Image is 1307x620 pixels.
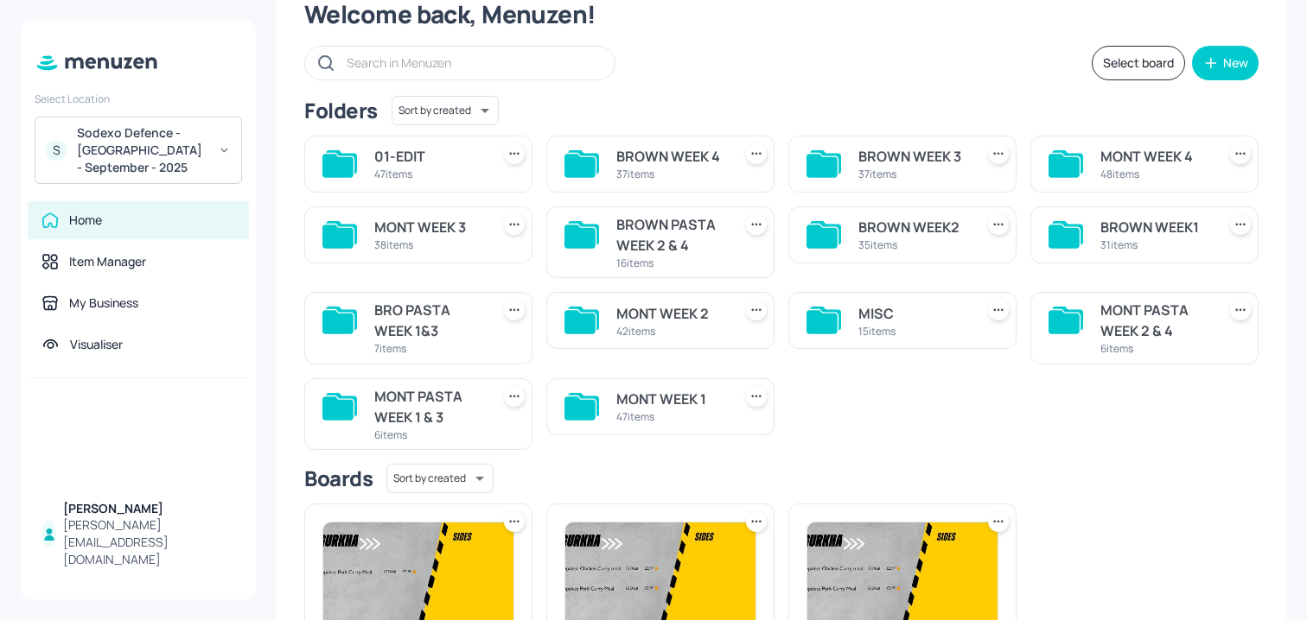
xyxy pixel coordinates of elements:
div: Visualiser [70,336,123,353]
div: MONT WEEK 1 [616,389,725,409]
input: Search in Menuzen [347,50,597,75]
div: 01-EDIT [374,146,483,167]
div: 7 items [374,341,483,356]
div: MONT PASTA WEEK 1 & 3 [374,386,483,427]
div: 6 items [374,427,483,442]
div: Item Manager [69,253,146,270]
div: 35 items [858,237,967,252]
div: Folders [304,97,378,124]
div: Boards [304,465,373,492]
button: Select board [1092,46,1185,80]
div: BRO PASTA WEEK 1&3 [374,300,483,341]
div: 47 items [374,167,483,181]
div: 42 items [616,324,725,338]
div: MONT WEEK 4 [1100,146,1209,167]
div: [PERSON_NAME][EMAIL_ADDRESS][DOMAIN_NAME] [63,516,235,568]
button: New [1192,46,1259,80]
div: Sodexo Defence - [GEOGRAPHIC_DATA] - September - 2025 [77,124,207,176]
div: BROWN WEEK1 [1100,217,1209,237]
div: My Business [69,294,138,312]
div: 6 items [1100,341,1209,356]
div: MISC [858,303,967,324]
div: 48 items [1100,167,1209,181]
div: Sort by created [392,93,499,128]
div: 15 items [858,324,967,338]
div: MONT PASTA WEEK 2 & 4 [1100,300,1209,341]
div: Home [69,212,102,229]
div: 31 items [1100,237,1209,252]
div: 38 items [374,237,483,252]
div: S [46,140,67,161]
div: 37 items [616,167,725,181]
div: MONT WEEK 3 [374,217,483,237]
div: BROWN PASTA WEEK 2 & 4 [616,214,725,256]
div: BROWN WEEK 4 [616,146,725,167]
div: [PERSON_NAME] [63,500,235,517]
div: New [1223,57,1248,69]
div: Select Location [35,92,242,106]
div: BROWN WEEK2 [858,217,967,237]
div: 37 items [858,167,967,181]
div: BROWN WEEK 3 [858,146,967,167]
div: 47 items [616,409,725,424]
div: MONT WEEK 2 [616,303,725,324]
div: Sort by created [386,461,494,496]
div: 16 items [616,256,725,270]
